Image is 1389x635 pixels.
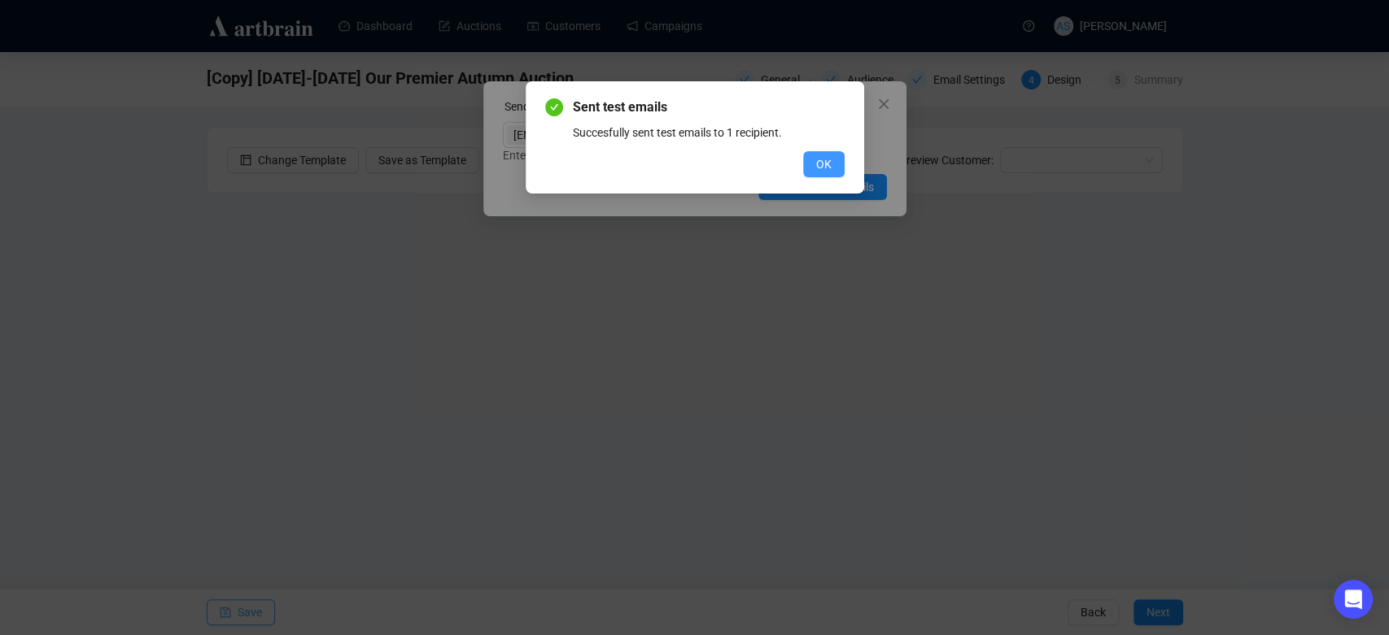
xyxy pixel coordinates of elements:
span: OK [816,155,832,173]
div: Succesfully sent test emails to 1 recipient. [573,124,845,141]
div: Open Intercom Messenger [1334,580,1373,619]
span: Sent test emails [573,98,845,117]
button: OK [803,151,845,177]
span: check-circle [545,98,563,116]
